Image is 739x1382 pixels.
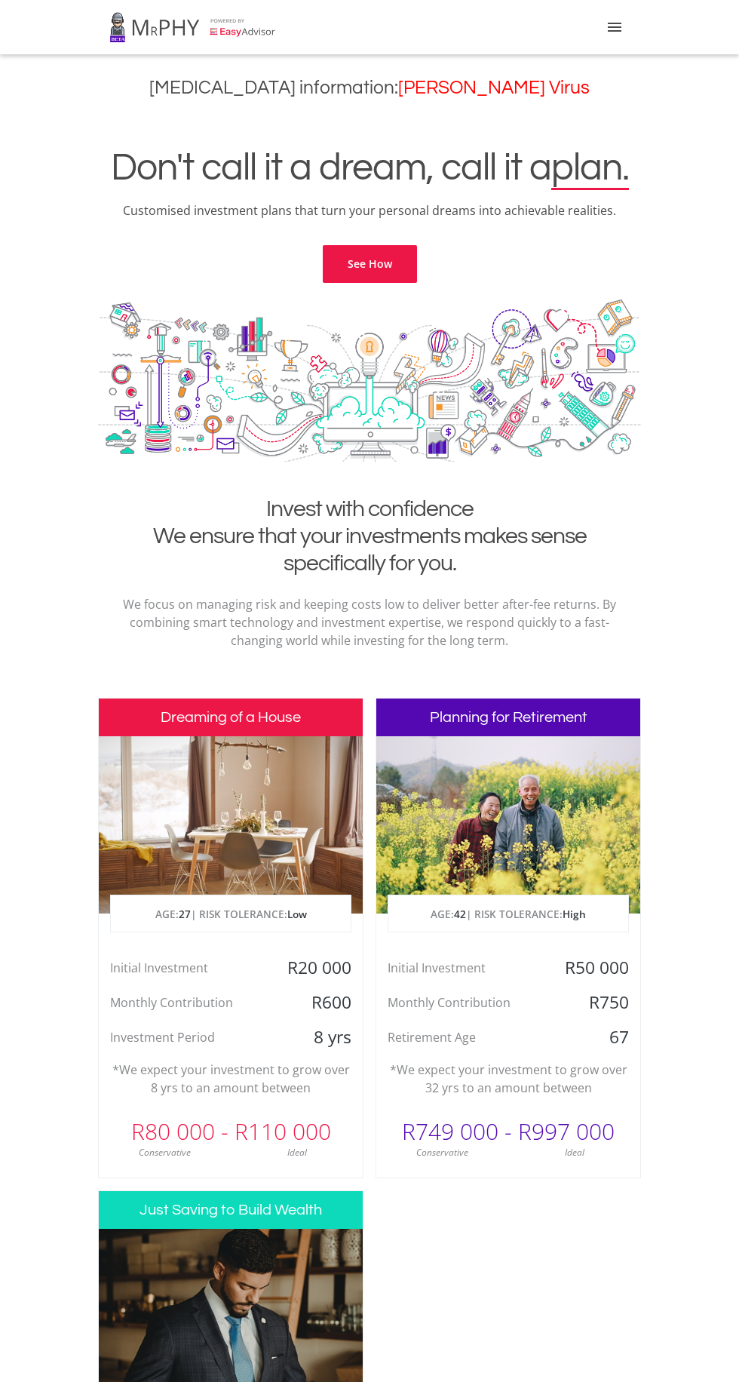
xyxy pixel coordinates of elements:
p: AGE: | RISK TOLERANCE: [111,895,351,933]
span: Low [287,907,307,921]
div: 67 [552,1026,640,1049]
p: *We expect your investment to grow over 32 yrs to an amount between [388,1061,629,1097]
div: R50 000 [552,957,640,979]
div: Ideal [231,1146,363,1159]
a: [PERSON_NAME] Virus [398,78,590,97]
h3: Dreaming of a House [99,699,363,736]
span: 27 [179,907,191,921]
div: R750 [552,991,640,1014]
div: R600 [274,991,363,1014]
h3: Planning for Retirement [376,699,640,736]
div: R20 000 [274,957,363,979]
div: Ideal [508,1146,640,1159]
div: Initial Investment [99,957,274,979]
i: menu [606,18,624,36]
div: Conservative [376,1146,508,1159]
p: AGE: | RISK TOLERANCE: [388,895,628,933]
div: R749 000 - R997 000 [376,1109,640,1154]
div: R80 000 - R110 000 [99,1109,363,1154]
button: Toggle navigation [599,12,630,42]
span: High [563,907,586,921]
h1: Don't call it a dream, call it a [23,143,716,194]
h2: Invest with confidence We ensure that your investments makes sense specifically for you. [109,496,630,577]
div: Monthly Contribution [99,991,274,1014]
div: Initial Investment [376,957,552,979]
div: Investment Period [99,1026,274,1049]
a: See How [323,245,417,283]
div: Conservative [99,1146,231,1159]
div: 8 yrs [274,1026,363,1049]
div: Retirement Age [376,1026,552,1049]
h3: [MEDICAL_DATA] information: [11,77,728,99]
h3: Just Saving to Build Wealth [99,1191,363,1229]
p: *We expect your investment to grow over 8 yrs to an amount between [110,1061,351,1097]
span: plan. [551,149,629,188]
span: 42 [454,907,466,921]
p: We focus on managing risk and keeping costs low to deliver better after-fee returns. By combining... [109,595,630,650]
div: Monthly Contribution [376,991,552,1014]
p: Customised investment plans that turn your personal dreams into achievable realities. [23,200,716,221]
